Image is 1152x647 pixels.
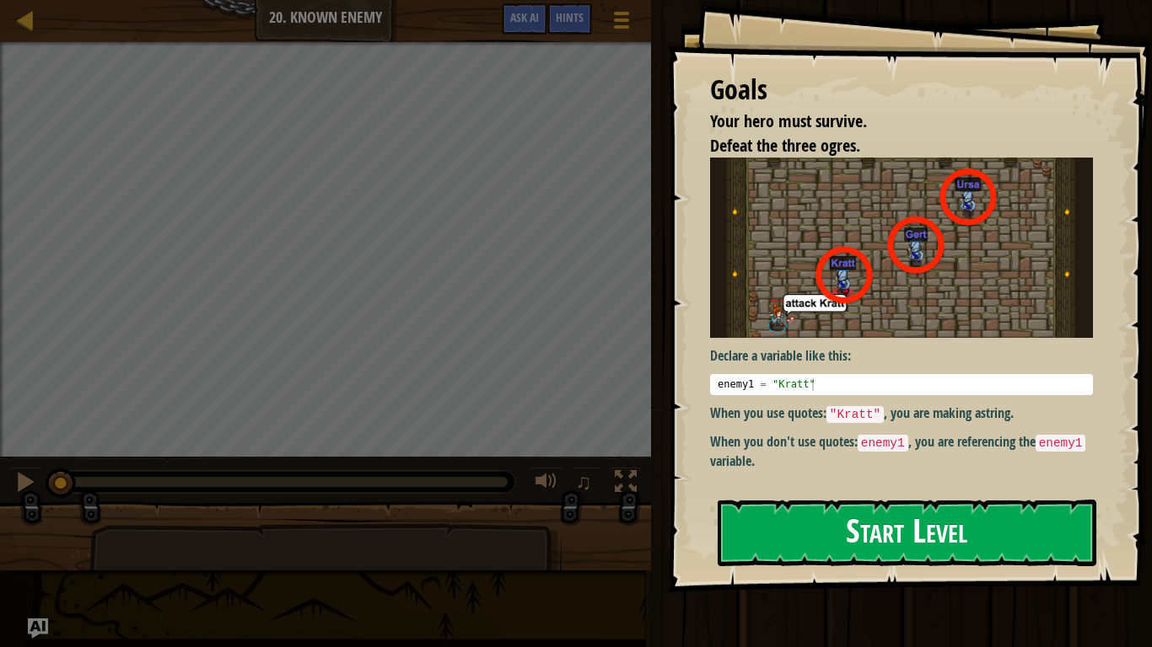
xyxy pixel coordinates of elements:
strong: variable [710,452,751,470]
div: Goals [710,71,1093,110]
li: Defeat the three ogres. [689,134,1089,158]
img: Screenshot 2016 07 12 16 [710,158,1093,338]
code: enemy1 [858,435,908,452]
button: Adjust volume [530,467,563,501]
button: Toggle fullscreen [609,467,643,501]
p: Declare a variable like this: [710,346,1093,366]
span: Your hero must survive. [710,110,867,132]
p: When you use quotes: , you are making a . [710,404,1093,424]
span: ♫ [575,469,592,495]
button: ♫ [572,467,600,501]
code: "Kratt" [826,406,884,423]
button: Ask AI [502,3,547,35]
span: Defeat the three ogres. [710,134,860,157]
button: Ctrl + P: Pause [8,467,42,501]
span: Hints [556,9,584,25]
p: When you don't use quotes: , you are referencing the . [710,432,1093,471]
span: Ask AI [510,9,539,25]
button: Start Level [718,500,1096,566]
strong: string [981,404,1010,422]
button: Show game menu [600,3,643,43]
li: Your hero must survive. [689,110,1089,134]
button: Ask AI [28,618,48,639]
code: enemy1 [1036,435,1086,452]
